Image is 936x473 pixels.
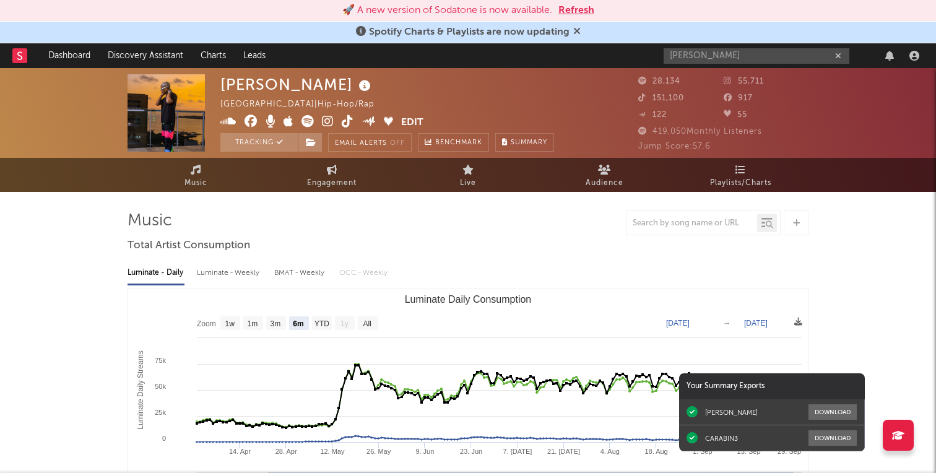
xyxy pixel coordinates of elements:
text: 1w [225,319,235,328]
text: 21. [DATE] [547,448,580,455]
text: 3m [271,319,281,328]
text: 15. Sep [737,448,761,455]
span: Playlists/Charts [710,176,771,191]
text: [DATE] [666,319,690,328]
span: Spotify Charts & Playlists are now updating [369,27,570,37]
button: Download [808,430,857,446]
div: [GEOGRAPHIC_DATA] | Hip-Hop/Rap [220,97,389,112]
button: Download [808,404,857,420]
text: Luminate Daily Streams [136,350,145,429]
text: Luminate Daily Consumption [405,294,532,305]
a: Discovery Assistant [99,43,192,68]
span: Jump Score: 57.6 [638,142,711,150]
div: Luminate - Weekly [197,263,262,284]
button: Email AlertsOff [328,133,412,152]
span: Total Artist Consumption [128,238,250,253]
text: 7. [DATE] [503,448,532,455]
em: Off [390,140,405,147]
div: BMAT - Weekly [274,263,327,284]
a: Music [128,158,264,192]
div: 🚀 A new version of Sodatone is now available. [342,3,552,18]
text: [DATE] [744,319,768,328]
text: 4. Aug [600,448,620,455]
text: 9. Jun [415,448,434,455]
text: 28. Apr [275,448,297,455]
text: 6m [293,319,303,328]
a: Benchmark [418,133,489,152]
text: Zoom [197,319,216,328]
input: Search for artists [664,48,849,64]
button: Refresh [558,3,594,18]
span: Engagement [307,176,357,191]
span: Dismiss [573,27,581,37]
span: 122 [638,111,667,119]
text: 23. Jun [460,448,482,455]
div: Your Summary Exports [679,373,865,399]
text: → [723,319,730,328]
div: Luminate - Daily [128,263,184,284]
a: Audience [536,158,672,192]
span: Live [460,176,476,191]
span: Benchmark [435,136,482,150]
span: 55,711 [724,77,764,85]
a: Charts [192,43,235,68]
button: Tracking [220,133,298,152]
text: 1m [248,319,258,328]
span: Summary [511,139,547,146]
text: 50k [155,383,166,390]
span: 419,050 Monthly Listeners [638,128,762,136]
text: 14. Apr [229,448,251,455]
span: 55 [724,111,747,119]
text: YTD [314,319,329,328]
text: 18. Aug [644,448,667,455]
text: 29. Sep [778,448,801,455]
button: Edit [401,115,423,131]
text: All [363,319,371,328]
a: Live [400,158,536,192]
a: Engagement [264,158,400,192]
text: 75k [155,357,166,364]
span: 917 [724,94,753,102]
text: 0 [162,435,166,442]
div: CARABIN3 [705,434,738,443]
a: Playlists/Charts [672,158,808,192]
span: 28,134 [638,77,680,85]
span: Audience [586,176,623,191]
div: [PERSON_NAME] [705,408,758,417]
div: [PERSON_NAME] [220,74,374,95]
button: Summary [495,133,554,152]
a: Dashboard [40,43,99,68]
text: 25k [155,409,166,416]
span: 151,100 [638,94,684,102]
span: Music [184,176,207,191]
text: 1y [340,319,349,328]
input: Search by song name or URL [626,219,757,228]
text: 12. May [320,448,345,455]
text: 26. May [366,448,391,455]
text: 1. Sep [693,448,713,455]
a: Leads [235,43,274,68]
